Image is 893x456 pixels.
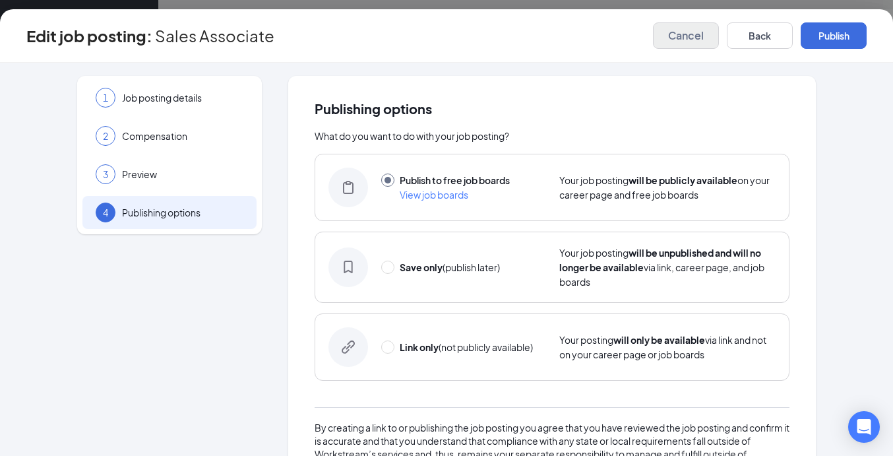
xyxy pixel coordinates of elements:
strong: Link only [400,341,439,353]
span: 3 [103,168,108,181]
span: 1 [103,91,108,104]
span: Your job posting via link, career page, and job boards [559,247,764,288]
span: 2 [103,129,108,143]
span: (publish later) [400,261,500,273]
button: Back [727,22,793,49]
button: Cancel [653,22,719,49]
span: (not publicly available) [400,341,533,353]
button: Publish [801,22,867,49]
span: Cancel [668,29,704,42]
span: Sales Associate [155,29,274,42]
span: Your job posting on your career page and free job boards [559,174,770,201]
svg: SaveOnlyIcon [342,261,355,274]
svg: BoardIcon [342,181,355,194]
span: Publishing options [122,206,243,219]
svg: LinkOnlyIcon [342,341,355,354]
span: Publishing options [315,102,789,115]
span: What do you want to do with your job posting? [315,130,509,142]
span: Your posting via link and not on your career page or job boards [559,334,766,360]
span: Job posting details [122,91,243,104]
strong: will be publicly available [629,174,737,186]
span: 4 [103,206,108,219]
strong: Save only [400,261,443,273]
div: Open Intercom Messenger [848,411,880,443]
h3: Edit job posting: [26,24,152,47]
span: View job boards [400,189,468,201]
span: Preview [122,168,243,181]
strong: will be unpublished and will no longer be available [559,247,761,273]
span: Publish to free job boards [400,174,510,186]
strong: will only be available [613,334,705,346]
span: Compensation [122,129,243,143]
